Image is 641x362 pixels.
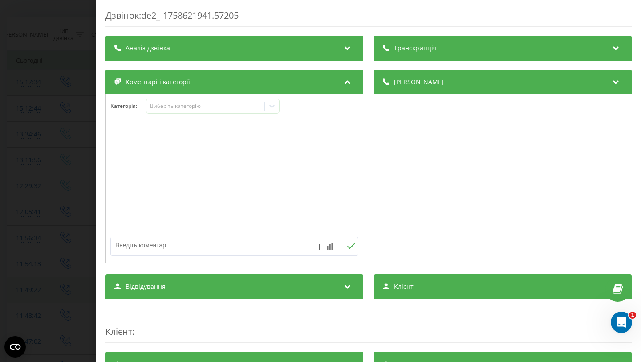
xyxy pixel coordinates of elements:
[4,336,26,358] button: Open CMP widget
[394,78,444,86] span: [PERSON_NAME]
[629,312,636,319] span: 1
[105,9,632,27] div: Дзвінок : de2_-1758621941.57205
[110,103,146,109] h4: Категорія :
[394,282,414,291] span: Клієнт
[105,308,632,343] div: :
[126,78,190,86] span: Коментарі і категорії
[126,282,166,291] span: Відвідування
[611,312,632,333] iframe: Intercom live chat
[394,44,437,53] span: Транскрипція
[126,44,170,53] span: Аналіз дзвінка
[105,325,132,337] span: Клієнт
[150,103,261,110] div: Виберіть категорію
